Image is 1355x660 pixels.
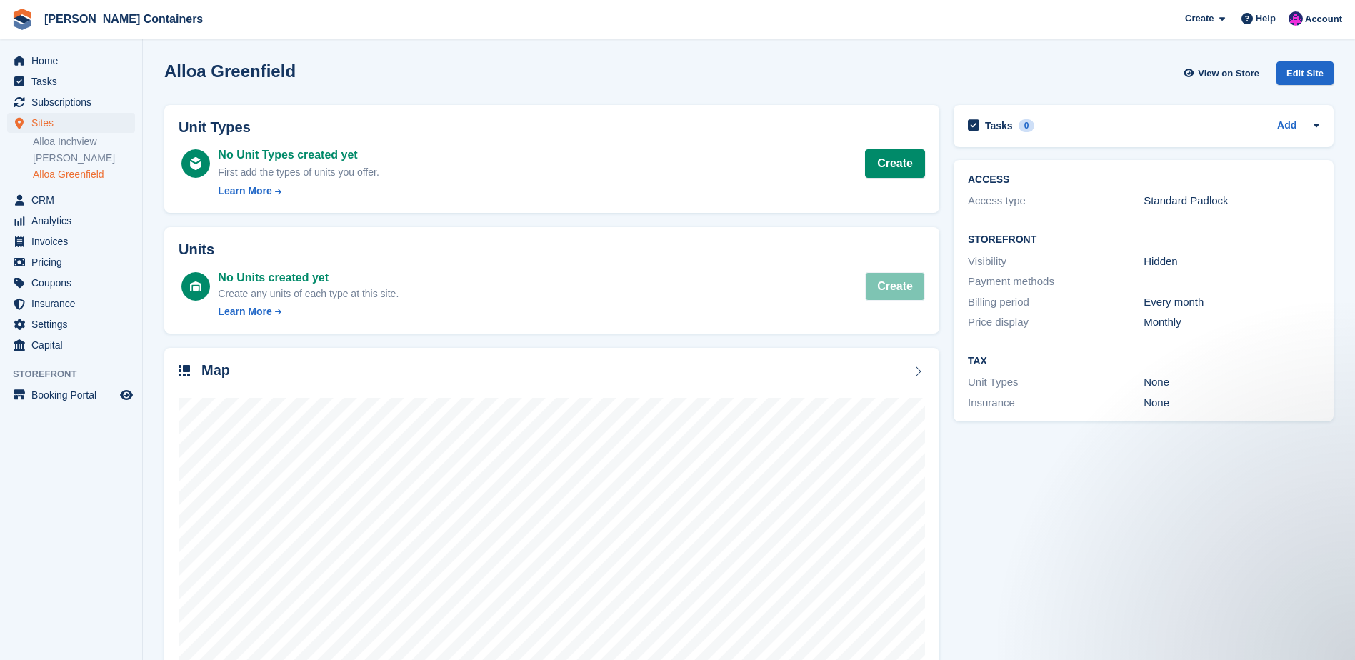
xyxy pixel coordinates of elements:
[7,294,135,314] a: menu
[1144,193,1319,209] div: Standard Padlock
[218,269,399,286] div: No Units created yet
[1276,61,1334,91] a: Edit Site
[968,254,1144,270] div: Visibility
[31,113,117,133] span: Sites
[968,174,1319,186] h2: ACCESS
[31,273,117,293] span: Coupons
[968,356,1319,367] h2: Tax
[218,146,379,164] div: No Unit Types created yet
[1144,294,1319,311] div: Every month
[7,273,135,293] a: menu
[7,211,135,231] a: menu
[1144,254,1319,270] div: Hidden
[179,119,925,136] h2: Unit Types
[31,92,117,112] span: Subscriptions
[7,231,135,251] a: menu
[968,395,1144,411] div: Insurance
[1305,12,1342,26] span: Account
[968,294,1144,311] div: Billing period
[31,231,117,251] span: Invoices
[218,184,379,199] a: Learn More
[218,304,271,319] div: Learn More
[11,9,33,30] img: stora-icon-8386f47178a22dfd0bd8f6a31ec36ba5ce8667c1dd55bd0f319d3a0aa187defe.svg
[190,157,201,170] img: unit-type-icn-white-16d13ffa02960716e5f9c6ef3da9be9de4fcf26b26518e163466bdfb0a71253c.svg
[190,281,201,291] img: unit-icn-white-d235c252c4782ee186a2df4c2286ac11bc0d7b43c5caf8ab1da4ff888f7e7cf9.svg
[1198,66,1259,81] span: View on Store
[33,168,135,181] a: Alloa Greenfield
[218,286,399,301] div: Create any units of each type at this site.
[968,374,1144,391] div: Unit Types
[201,362,230,379] h2: Map
[218,304,399,319] a: Learn More
[1144,395,1319,411] div: None
[31,71,117,91] span: Tasks
[7,314,135,334] a: menu
[865,272,925,301] button: Create
[1181,61,1265,85] a: View on Store
[31,211,117,231] span: Analytics
[1144,374,1319,391] div: None
[218,166,379,178] span: First add the types of units you offer.
[179,365,190,376] img: map-icn-33ee37083ee616e46c38cad1a60f524a97daa1e2b2c8c0bc3eb3415660979fc1.svg
[1144,314,1319,331] div: Monthly
[1289,11,1303,26] img: Claire Wilson
[179,241,925,258] h2: Units
[164,61,296,81] h2: Alloa Greenfield
[39,7,209,31] a: [PERSON_NAME] Containers
[7,335,135,355] a: menu
[118,386,135,404] a: Preview store
[7,252,135,272] a: menu
[968,274,1144,290] div: Payment methods
[1185,11,1214,26] span: Create
[31,314,117,334] span: Settings
[7,71,135,91] a: menu
[7,113,135,133] a: menu
[968,193,1144,209] div: Access type
[31,252,117,272] span: Pricing
[1256,11,1276,26] span: Help
[1019,119,1035,132] div: 0
[31,385,117,405] span: Booking Portal
[865,149,925,178] a: Create
[985,119,1013,132] h2: Tasks
[1276,61,1334,85] div: Edit Site
[33,135,135,149] a: Alloa Inchview
[7,190,135,210] a: menu
[31,51,117,71] span: Home
[968,314,1144,331] div: Price display
[7,385,135,405] a: menu
[31,294,117,314] span: Insurance
[31,190,117,210] span: CRM
[33,151,135,165] a: [PERSON_NAME]
[218,184,271,199] div: Learn More
[31,335,117,355] span: Capital
[13,367,142,381] span: Storefront
[968,234,1319,246] h2: Storefront
[7,51,135,71] a: menu
[1277,118,1296,134] a: Add
[7,92,135,112] a: menu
